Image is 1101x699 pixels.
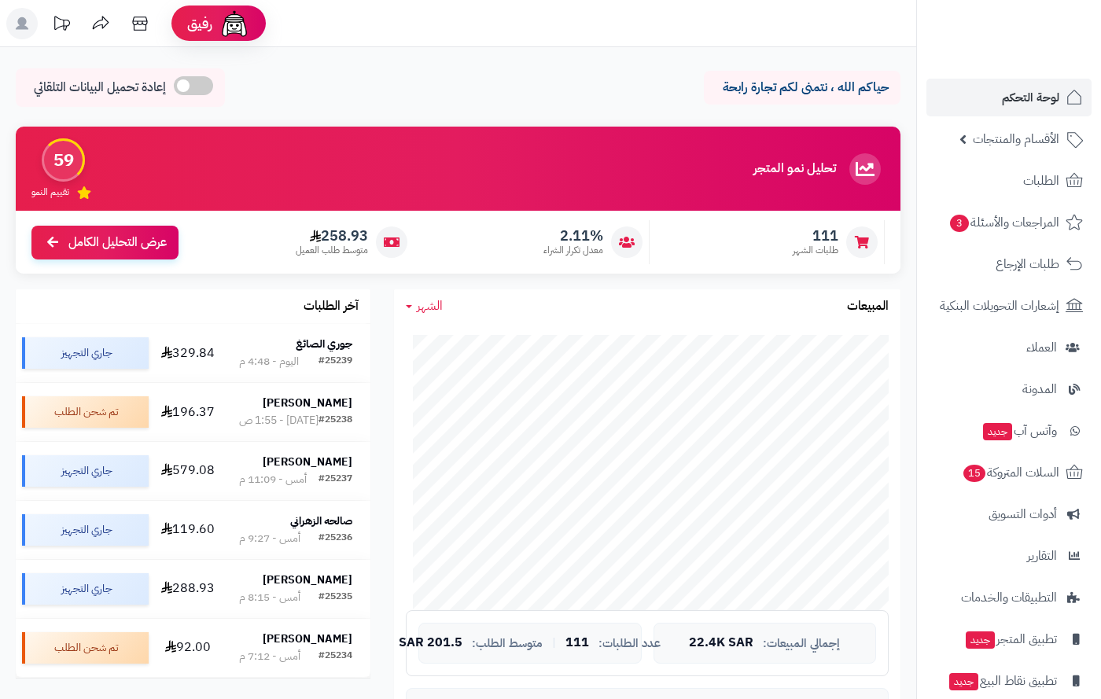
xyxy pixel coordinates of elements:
div: أمس - 9:27 م [239,531,300,546]
span: تطبيق المتجر [964,628,1057,650]
div: #25237 [319,472,352,487]
span: 111 [793,227,838,245]
span: رفيق [187,14,212,33]
a: التقارير [926,537,1092,575]
td: 579.08 [155,442,221,500]
span: جديد [949,673,978,690]
span: طلبات الشهر [793,244,838,257]
div: اليوم - 4:48 م [239,354,299,370]
span: 22.4K SAR [689,636,753,650]
div: أمس - 8:15 م [239,590,300,605]
a: السلات المتروكة15 [926,454,1092,491]
a: عرض التحليل الكامل [31,226,179,259]
div: تم شحن الطلب [22,396,149,428]
span: 15 [963,465,985,482]
span: طلبات الإرجاع [996,253,1059,275]
strong: [PERSON_NAME] [263,572,352,588]
td: 119.60 [155,501,221,559]
a: المراجعات والأسئلة3 [926,204,1092,241]
a: الشهر [406,297,443,315]
strong: [PERSON_NAME] [263,395,352,411]
td: 288.93 [155,560,221,618]
a: المدونة [926,370,1092,408]
span: إعادة تحميل البيانات التلقائي [34,79,166,97]
strong: صالحه الزهراني [290,513,352,529]
span: تطبيق نقاط البيع [948,670,1057,692]
div: [DATE] - 1:55 ص [239,413,319,429]
span: 3 [950,215,969,232]
h3: المبيعات [847,300,889,314]
div: #25239 [319,354,352,370]
span: أدوات التسويق [989,503,1057,525]
div: أمس - 11:09 م [239,472,307,487]
img: ai-face.png [219,8,250,39]
span: التقارير [1027,545,1057,567]
p: حياكم الله ، نتمنى لكم تجارة رابحة [716,79,889,97]
span: جديد [983,423,1012,440]
a: وآتس آبجديد [926,412,1092,450]
h3: آخر الطلبات [304,300,359,314]
span: 258.93 [296,227,368,245]
span: التطبيقات والخدمات [961,587,1057,609]
span: الطلبات [1023,170,1059,192]
span: متوسط الطلب: [472,637,543,650]
span: متوسط طلب العميل [296,244,368,257]
div: #25235 [319,590,352,605]
div: #25234 [319,649,352,664]
span: تقييم النمو [31,186,69,199]
a: الطلبات [926,162,1092,200]
span: الأقسام والمنتجات [973,128,1059,150]
span: الشهر [417,296,443,315]
span: العملاء [1026,337,1057,359]
span: إجمالي المبيعات: [763,637,840,650]
a: أدوات التسويق [926,495,1092,533]
td: 196.37 [155,383,221,441]
span: 2.11% [543,227,603,245]
a: لوحة التحكم [926,79,1092,116]
strong: [PERSON_NAME] [263,631,352,647]
span: 111 [565,636,589,650]
span: إشعارات التحويلات البنكية [940,295,1059,317]
strong: [PERSON_NAME] [263,454,352,470]
div: جاري التجهيز [22,455,149,487]
a: إشعارات التحويلات البنكية [926,287,1092,325]
span: عرض التحليل الكامل [68,234,167,252]
div: جاري التجهيز [22,573,149,605]
span: معدل تكرار الشراء [543,244,603,257]
strong: جوري الصائغ [296,336,352,352]
span: السلات المتروكة [962,462,1059,484]
div: جاري التجهيز [22,514,149,546]
h3: تحليل نمو المتجر [753,162,836,176]
span: المراجعات والأسئلة [948,212,1059,234]
a: تطبيق المتجرجديد [926,620,1092,658]
span: | [552,637,556,649]
span: وآتس آب [981,420,1057,442]
div: تم شحن الطلب [22,632,149,664]
a: طلبات الإرجاع [926,245,1092,283]
div: #25238 [319,413,352,429]
td: 92.00 [155,619,221,677]
div: جاري التجهيز [22,337,149,369]
span: لوحة التحكم [1002,86,1059,109]
span: 201.5 SAR [399,636,462,650]
a: العملاء [926,329,1092,366]
td: 329.84 [155,324,221,382]
span: المدونة [1022,378,1057,400]
span: عدد الطلبات: [598,637,661,650]
span: جديد [966,631,995,649]
a: تحديثات المنصة [42,8,81,43]
div: أمس - 7:12 م [239,649,300,664]
a: التطبيقات والخدمات [926,579,1092,616]
div: #25236 [319,531,352,546]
